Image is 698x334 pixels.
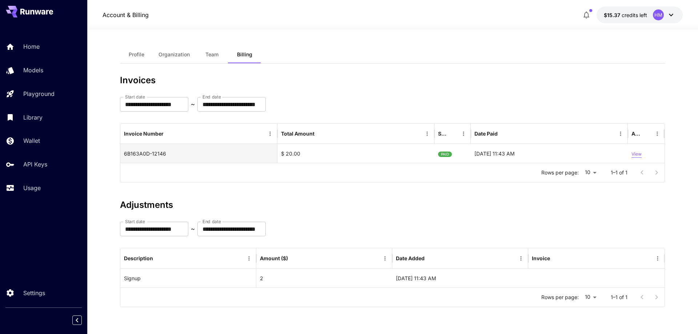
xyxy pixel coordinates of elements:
[103,11,149,19] nav: breadcrumb
[202,94,221,100] label: End date
[129,51,144,58] span: Profile
[392,269,528,287] div: 20-09-2025 11:43 AM
[244,253,254,263] button: Menu
[653,253,663,263] button: Menu
[289,253,299,263] button: Sort
[191,100,195,109] p: ~
[516,253,526,263] button: Menu
[202,218,221,225] label: End date
[604,12,622,18] span: $15.37
[611,294,627,301] p: 1–1 of 1
[164,129,174,139] button: Sort
[125,218,145,225] label: Start date
[604,11,647,19] div: $15.3664
[448,129,458,139] button: Sort
[582,292,599,302] div: 10
[191,225,195,233] p: ~
[631,130,641,137] div: Action
[396,255,425,261] div: Date Added
[159,51,190,58] span: Organization
[23,89,55,98] p: Playground
[281,130,314,137] div: Total Amount
[120,75,665,85] h3: Invoices
[125,94,145,100] label: Start date
[474,130,498,137] div: Date Paid
[237,51,252,58] span: Billing
[532,255,550,261] div: Invoice
[653,9,664,20] div: HM
[380,253,390,263] button: Menu
[315,129,325,139] button: Sort
[622,12,647,18] span: credits left
[23,113,43,122] p: Library
[631,144,642,163] button: View
[551,253,561,263] button: Sort
[205,51,218,58] span: Team
[265,129,275,139] button: Menu
[72,315,82,325] button: Collapse sidebar
[597,7,683,23] button: $15.3664HM
[120,200,665,210] h3: Adjustments
[124,274,141,282] p: Signup
[23,42,40,51] p: Home
[124,130,164,137] div: Invoice Number
[422,129,432,139] button: Menu
[438,130,448,137] div: Status
[23,289,45,297] p: Settings
[23,136,40,145] p: Wallet
[541,169,579,176] p: Rows per page:
[23,66,43,75] p: Models
[23,160,47,169] p: API Keys
[260,255,288,261] div: Amount ($)
[78,314,87,327] div: Collapse sidebar
[458,129,469,139] button: Menu
[498,129,509,139] button: Sort
[103,11,149,19] a: Account & Billing
[438,145,452,164] span: PAID
[541,294,579,301] p: Rows per page:
[256,269,392,287] div: 2
[471,144,628,163] div: 20-09-2025 11:43 AM
[124,255,153,261] div: Description
[23,184,41,192] p: Usage
[642,129,652,139] button: Sort
[120,144,277,163] div: 6B163A0D-12146
[611,169,627,176] p: 1–1 of 1
[425,253,436,263] button: Sort
[154,253,164,263] button: Sort
[631,151,642,158] p: View
[582,167,599,178] div: 10
[652,129,662,139] button: Menu
[277,144,434,163] div: $ 20.00
[615,129,626,139] button: Menu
